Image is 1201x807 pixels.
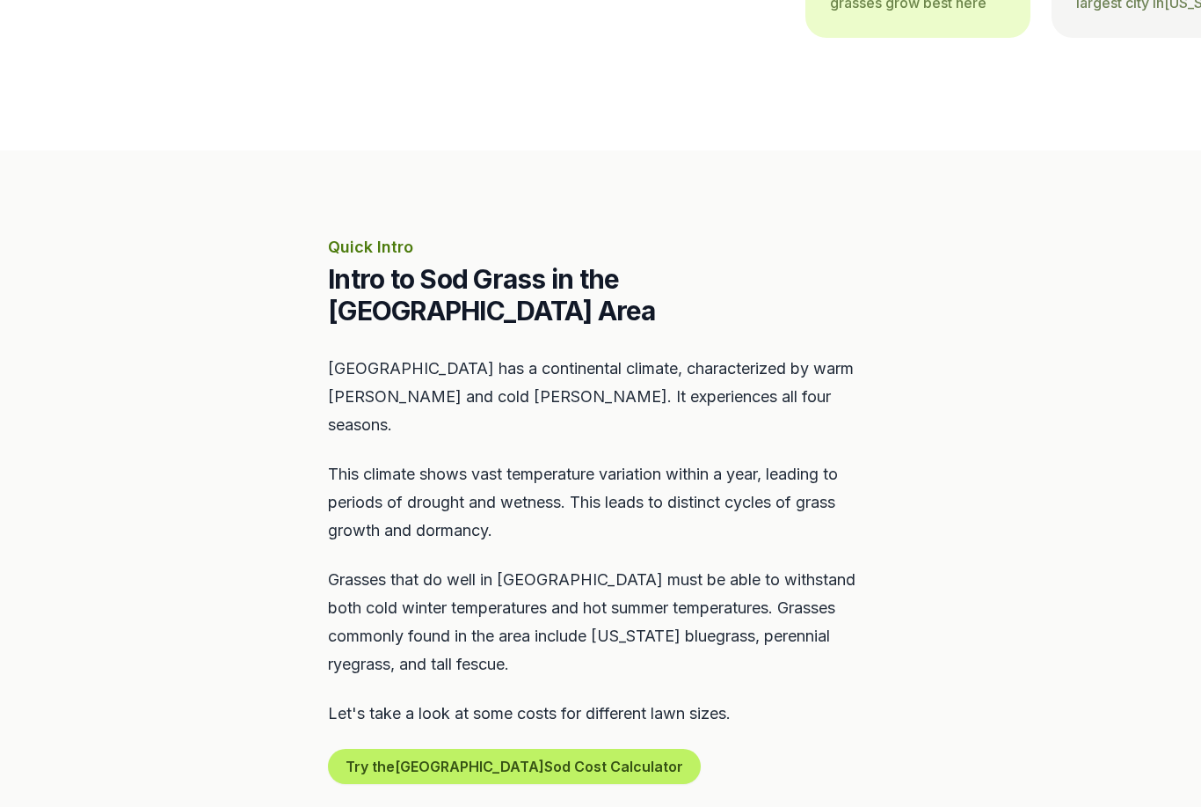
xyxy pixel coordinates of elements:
[328,749,701,784] button: Try the[GEOGRAPHIC_DATA]Sod Cost Calculator
[328,566,873,679] p: Grasses that do well in [GEOGRAPHIC_DATA] must be able to withstand both cold winter temperatures...
[328,235,873,260] p: Quick Intro
[328,460,873,545] p: This climate shows vast temperature variation within a year, leading to periods of drought and we...
[328,263,873,326] h2: Intro to Sod Grass in the [GEOGRAPHIC_DATA] Area
[328,355,873,439] p: [GEOGRAPHIC_DATA] has a continental climate, characterized by warm [PERSON_NAME] and cold [PERSON...
[328,700,873,728] p: Let's take a look at some costs for different lawn sizes.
